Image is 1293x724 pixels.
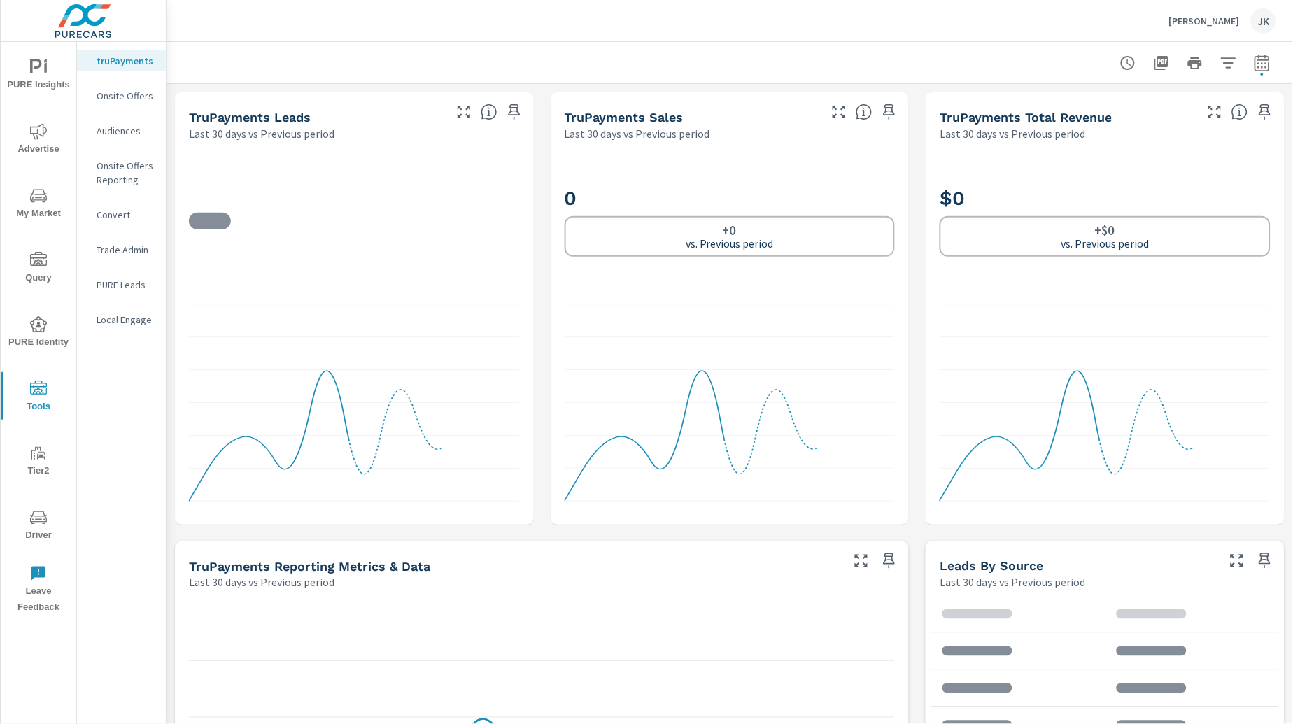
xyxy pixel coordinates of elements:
[5,252,72,286] span: Query
[97,278,155,292] p: PURE Leads
[77,239,166,260] div: Trade Admin
[828,101,850,123] button: Make Fullscreen
[5,445,72,479] span: Tier2
[77,155,166,190] div: Onsite Offers Reporting
[850,550,872,572] button: Make Fullscreen
[97,208,155,222] p: Convert
[1254,550,1276,572] span: Save this to your personalized report
[940,186,1271,211] h2: $0
[1095,223,1115,237] h6: +$0
[1,42,76,621] div: nav menu
[5,316,72,350] span: PURE Identity
[77,120,166,141] div: Audiences
[1248,49,1276,77] button: Select Date Range
[5,59,72,93] span: PURE Insights
[1231,104,1248,120] span: Total revenue from sales matched to a truPayments lead. [Source: This data is sourced from the de...
[940,125,1085,142] p: Last 30 days vs Previous period
[1061,237,1150,250] p: vs. Previous period
[1254,101,1276,123] span: Save this to your personalized report
[97,54,155,68] p: truPayments
[453,101,475,123] button: Make Fullscreen
[1203,101,1226,123] button: Make Fullscreen
[97,243,155,257] p: Trade Admin
[878,550,900,572] span: Save this to your personalized report
[1226,550,1248,572] button: Make Fullscreen
[77,274,166,295] div: PURE Leads
[1215,49,1243,77] button: Apply Filters
[1169,15,1240,27] p: [PERSON_NAME]
[5,381,72,415] span: Tools
[77,85,166,106] div: Onsite Offers
[1251,8,1276,34] div: JK
[189,574,334,591] p: Last 30 days vs Previous period
[97,124,155,138] p: Audiences
[97,159,155,187] p: Onsite Offers Reporting
[77,50,166,71] div: truPayments
[565,125,710,142] p: Last 30 days vs Previous period
[940,110,1112,125] h5: truPayments Total Revenue
[189,559,430,574] h5: truPayments Reporting Metrics & Data
[481,104,497,120] span: The number of truPayments leads.
[77,204,166,225] div: Convert
[97,89,155,103] p: Onsite Offers
[1181,49,1209,77] button: Print Report
[565,110,684,125] h5: truPayments Sales
[1147,49,1175,77] button: "Export Report to PDF"
[723,223,737,237] h6: +0
[5,509,72,544] span: Driver
[856,104,872,120] span: Number of sales matched to a truPayments lead. [Source: This data is sourced from the dealer's DM...
[5,123,72,157] span: Advertise
[5,565,72,616] span: Leave Feedback
[565,186,896,211] h2: 0
[940,559,1043,574] h5: Leads By Source
[77,309,166,330] div: Local Engage
[686,237,774,250] p: vs. Previous period
[97,313,155,327] p: Local Engage
[878,101,900,123] span: Save this to your personalized report
[189,110,311,125] h5: truPayments Leads
[940,574,1085,591] p: Last 30 days vs Previous period
[5,187,72,222] span: My Market
[189,125,334,142] p: Last 30 days vs Previous period
[503,101,525,123] span: Save this to your personalized report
